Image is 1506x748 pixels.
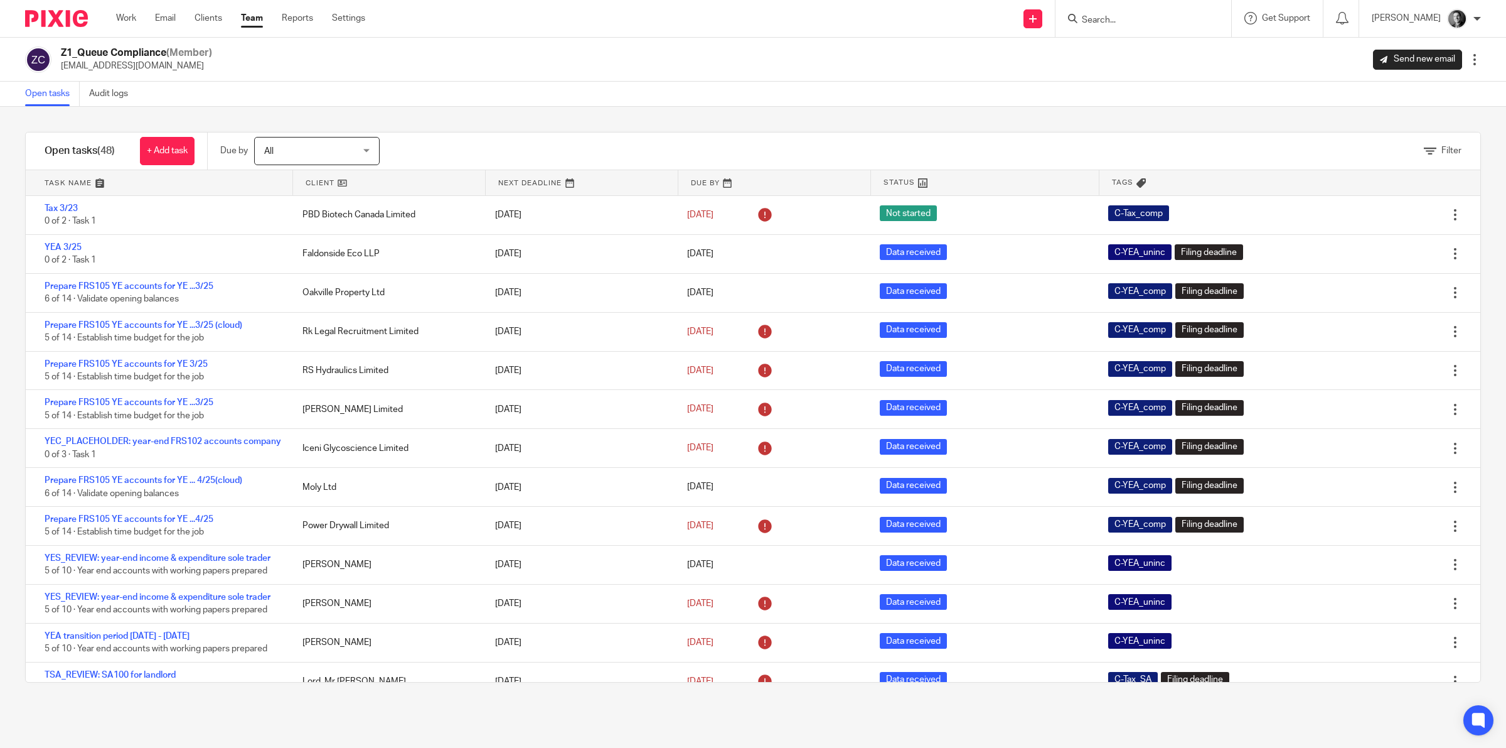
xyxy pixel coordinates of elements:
span: Filing deadline [1175,478,1244,494]
span: 5 of 14 · Establish time budget for the job [45,528,204,537]
span: Filing deadline [1175,322,1244,338]
div: [DATE] [483,436,675,461]
a: Prepare FRS105 YE accounts for YE ...4/25 [45,515,213,524]
input: Search [1081,15,1194,26]
div: [DATE] [483,475,675,500]
span: [DATE] [687,288,713,297]
h1: Open tasks [45,144,115,158]
span: C-YEA_uninc [1108,244,1172,260]
div: [DATE] [483,358,675,383]
a: Prepare FRS105 YE accounts for YE ...3/25 [45,282,213,291]
span: Filing deadline [1175,283,1244,299]
span: Data received [880,322,947,338]
span: C-YEA_comp [1108,361,1172,377]
div: [DATE] [483,319,675,344]
a: TSA_REVIEW: SA100 for landlord [45,671,176,680]
a: YES_REVIEW: year-end income & expenditure sole trader [45,554,270,563]
span: C-YEA_comp [1108,400,1172,416]
div: Power Drywall Limited [290,513,483,538]
a: Prepare FRS105 YE accounts for YE 3/25 [45,360,208,369]
span: 5 of 14 · Establish time budget for the job [45,372,204,381]
div: [PERSON_NAME] [290,591,483,616]
span: Data received [880,517,947,533]
a: YEC_PLACEHOLDER: year-end FRS102 accounts company [45,437,281,446]
div: [DATE] [483,630,675,655]
span: 6 of 14 · Validate opening balances [45,489,179,498]
div: [DATE] [483,669,675,694]
span: Filing deadline [1175,439,1244,455]
span: Filing deadline [1175,400,1244,416]
span: [DATE] [687,444,713,453]
a: Prepare FRS105 YE accounts for YE ...3/25 [45,398,213,407]
div: [DATE] [483,241,675,266]
span: Data received [880,594,947,610]
span: Tags [1112,177,1133,188]
div: Oakville Property Ltd [290,280,483,305]
div: [PERSON_NAME] [290,552,483,577]
div: Lord, Mr [PERSON_NAME] [290,669,483,694]
span: Data received [880,439,947,455]
div: Iceni Glycoscience Limited [290,436,483,461]
span: Status [884,177,915,188]
img: svg%3E [25,46,51,73]
span: C-YEA_uninc [1108,594,1172,610]
span: [DATE] [687,210,713,219]
div: [PERSON_NAME] [290,630,483,655]
p: Due by [220,144,248,157]
div: [DATE] [483,591,675,616]
span: [DATE] [687,677,713,686]
span: C-YEA_uninc [1108,555,1172,571]
span: [DATE] [687,366,713,375]
span: Data received [880,633,947,649]
span: 5 of 14 · Establish time budget for the job [45,411,204,420]
span: 0 of 2 · Task 1 [45,217,96,226]
a: Tax 3/23 [45,204,78,213]
span: Filter [1441,146,1461,155]
span: Filing deadline [1175,517,1244,533]
span: Data received [880,478,947,494]
span: C-YEA_uninc [1108,633,1172,649]
a: Work [116,12,136,24]
span: C-YEA_comp [1108,439,1172,455]
a: Reports [282,12,313,24]
a: Clients [195,12,222,24]
span: C-Tax_SA [1108,672,1158,688]
span: (Member) [166,48,212,58]
span: [DATE] [687,249,713,258]
div: [DATE] [483,202,675,227]
a: YES_REVIEW: year-end income & expenditure sole trader [45,593,270,602]
span: C-YEA_comp [1108,478,1172,494]
h2: Z1_Queue Compliance [61,46,212,60]
a: Email [155,12,176,24]
span: C-YEA_comp [1108,322,1172,338]
span: Not started [880,205,937,221]
span: [DATE] [687,405,713,414]
span: Data received [880,555,947,571]
span: [DATE] [687,327,713,336]
a: Settings [332,12,365,24]
div: Moly Ltd [290,475,483,500]
div: PBD Biotech Canada Limited [290,202,483,227]
span: Filing deadline [1175,361,1244,377]
a: Audit logs [89,82,137,106]
div: [DATE] [483,397,675,422]
span: 0 of 3 · Task 1 [45,450,96,459]
img: DSC_9061-3.jpg [1447,9,1467,29]
span: Get Support [1262,14,1310,23]
span: Data received [880,244,947,260]
a: Prepare FRS105 YE accounts for YE ... 4/25(cloud) [45,476,242,485]
span: [DATE] [687,599,713,608]
span: Data received [880,672,947,688]
div: [PERSON_NAME] Limited [290,397,483,422]
span: Data received [880,361,947,377]
a: Prepare FRS105 YE accounts for YE ...3/25 (cloud) [45,321,242,330]
a: YEA 3/25 [45,243,82,252]
span: C-YEA_comp [1108,517,1172,533]
a: Open tasks [25,82,80,106]
div: [DATE] [483,552,675,577]
p: [EMAIL_ADDRESS][DOMAIN_NAME] [61,60,212,72]
span: All [264,147,274,156]
div: [DATE] [483,280,675,305]
span: 5 of 10 · Year end accounts with working papers prepared [45,644,267,653]
div: RS Hydraulics Limited [290,358,483,383]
